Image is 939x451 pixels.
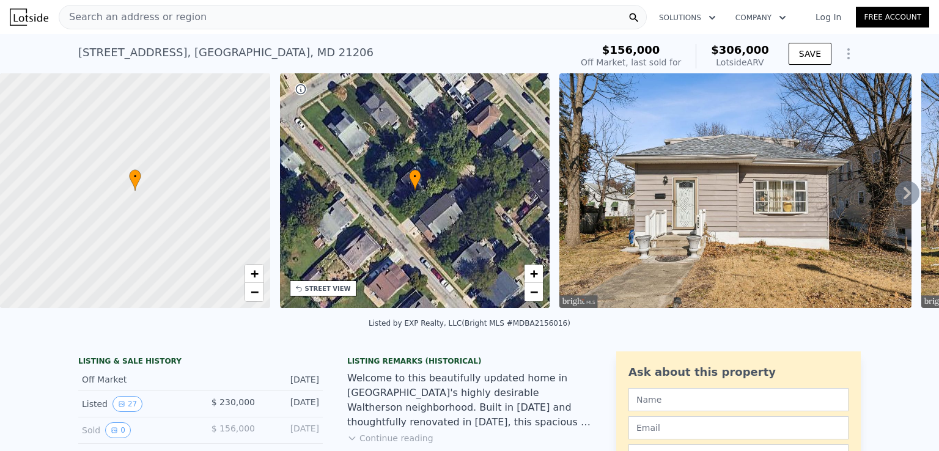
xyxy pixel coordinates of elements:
[347,371,592,430] div: Welcome to this beautifully updated home in [GEOGRAPHIC_DATA]'s highly desirable Waltherson neigh...
[78,356,323,369] div: LISTING & SALE HISTORY
[265,396,319,412] div: [DATE]
[530,266,538,281] span: +
[559,73,911,308] img: Sale: 151564255 Parcel: 42545572
[112,396,142,412] button: View historical data
[265,373,319,386] div: [DATE]
[628,388,849,411] input: Name
[726,7,796,29] button: Company
[82,373,191,386] div: Off Market
[789,43,831,65] button: SAVE
[347,356,592,366] div: Listing Remarks (Historical)
[409,171,421,182] span: •
[628,364,849,381] div: Ask about this property
[649,7,726,29] button: Solutions
[129,169,141,191] div: •
[212,397,255,407] span: $ 230,000
[409,169,421,191] div: •
[856,7,929,28] a: Free Account
[711,43,769,56] span: $306,000
[711,56,769,68] div: Lotside ARV
[602,43,660,56] span: $156,000
[78,44,374,61] div: [STREET_ADDRESS] , [GEOGRAPHIC_DATA] , MD 21206
[129,171,141,182] span: •
[369,319,570,328] div: Listed by EXP Realty, LLC (Bright MLS #MDBA2156016)
[525,283,543,301] a: Zoom out
[347,432,433,444] button: Continue reading
[525,265,543,283] a: Zoom in
[305,284,351,293] div: STREET VIEW
[836,42,861,66] button: Show Options
[245,283,263,301] a: Zoom out
[212,424,255,433] span: $ 156,000
[59,10,207,24] span: Search an address or region
[245,265,263,283] a: Zoom in
[628,416,849,439] input: Email
[265,422,319,438] div: [DATE]
[530,284,538,299] span: −
[10,9,48,26] img: Lotside
[105,422,131,438] button: View historical data
[250,266,258,281] span: +
[250,284,258,299] span: −
[801,11,856,23] a: Log In
[82,422,191,438] div: Sold
[581,56,681,68] div: Off Market, last sold for
[82,396,191,412] div: Listed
